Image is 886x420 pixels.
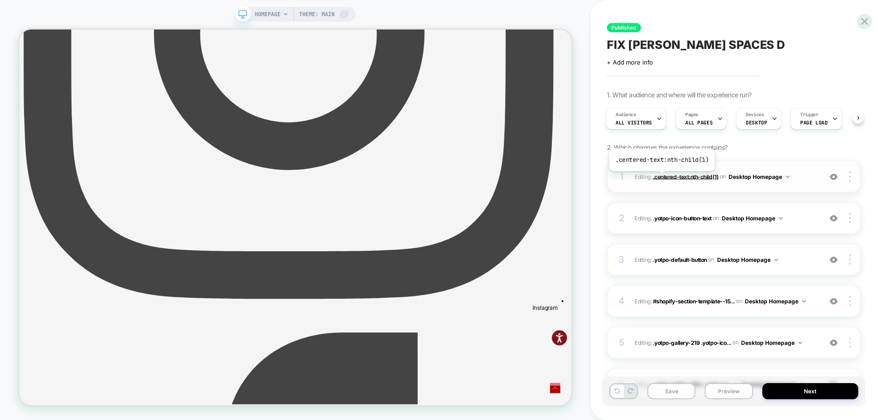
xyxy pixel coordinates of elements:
span: Editing : [635,296,817,307]
span: .yotpo-icon-button-text [653,214,712,221]
span: DESKTOP [746,119,767,126]
span: Editing : [635,254,817,266]
img: down arrow [786,176,790,178]
img: down arrow [774,259,778,261]
img: close [849,254,851,265]
span: Devices [746,112,764,118]
div: 2 [617,210,626,226]
span: .yotpo-gallery-219 .yotpo-ico... [653,339,731,346]
span: Published [607,23,641,32]
span: 1. What audience and where will the experience run? [607,91,751,99]
span: #shopify-section-template--15... [653,297,735,304]
span: 2. Which changes the experience contains? [607,143,727,151]
span: .centered-text:nth-child(1) [653,173,718,180]
span: All Visitors [616,119,652,126]
span: + Add more info [607,59,653,66]
div: 5 [617,334,626,351]
span: on [720,172,726,182]
span: Page Load [800,119,827,126]
span: on [732,337,738,348]
img: close [849,172,851,182]
button: Desktop Homepage [729,171,790,183]
img: down arrow [802,300,806,302]
span: FIX [PERSON_NAME] SPACES D [607,38,785,52]
span: Instagram [684,367,718,375]
img: crossed eye [830,339,838,347]
button: Desktop Homepage [722,213,783,224]
div: 3 [617,251,626,268]
span: ALL PAGES [685,119,712,126]
button: Preview [705,383,753,399]
button: Next [762,383,859,399]
span: HOMEPAGE [255,7,281,22]
button: Save [647,383,695,399]
img: crossed eye [830,214,838,222]
span: Editing : [635,213,817,224]
span: Trigger [800,112,818,118]
img: close [849,337,851,348]
img: crossed eye [830,256,838,264]
span: on [736,296,742,306]
img: crossed eye [830,297,838,305]
img: close [849,213,851,223]
span: .yotpo-default-button [653,256,707,263]
img: down arrow [798,342,802,344]
div: 6 [617,376,626,392]
span: Theme: MAIN [299,7,335,22]
span: Pages [685,112,698,118]
img: close [849,296,851,306]
span: on [708,254,714,265]
span: on [713,213,719,223]
div: 4 [617,293,626,309]
img: crossed eye [830,173,838,181]
button: Desktop Homepage [741,337,802,349]
img: down arrow [779,217,783,219]
span: Audience [616,112,636,118]
div: 1 [617,168,626,185]
span: Editing : [635,337,817,349]
button: Desktop Homepage [745,296,806,307]
span: Editing : [635,171,817,183]
button: Desktop Homepage [717,254,778,266]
